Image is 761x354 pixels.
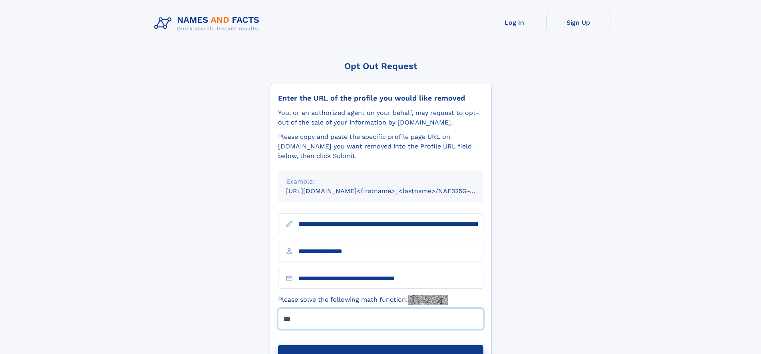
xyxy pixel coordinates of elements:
[286,177,475,186] div: Example:
[546,13,610,32] a: Sign Up
[483,13,546,32] a: Log In
[286,187,499,195] small: [URL][DOMAIN_NAME]<firstname>_<lastname>/NAF325G-xxxxxxxx
[278,108,483,127] div: You, or an authorized agent on your behalf, may request to opt-out of the sale of your informatio...
[278,132,483,161] div: Please copy and paste the specific profile page URL on [DOMAIN_NAME] you want removed into the Pr...
[151,13,266,34] img: Logo Names and Facts
[278,295,448,305] label: Please solve the following math function:
[270,61,492,71] div: Opt Out Request
[278,94,483,103] div: Enter the URL of the profile you would like removed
